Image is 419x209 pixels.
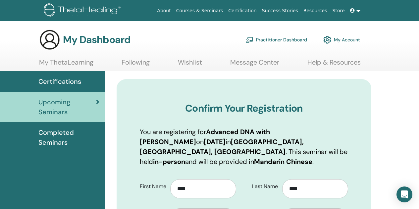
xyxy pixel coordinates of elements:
[259,5,301,17] a: Success Stories
[330,5,347,17] a: Store
[301,5,330,17] a: Resources
[323,32,360,47] a: My Account
[122,58,150,71] a: Following
[245,32,307,47] a: Practitioner Dashboard
[174,5,226,17] a: Courses & Seminars
[323,34,331,45] img: cog.svg
[254,157,312,166] b: Mandarin Chinese
[63,34,131,46] h3: My Dashboard
[154,5,173,17] a: About
[396,186,412,202] div: Open Intercom Messenger
[39,29,60,50] img: generic-user-icon.jpg
[153,157,185,166] b: in-person
[226,5,259,17] a: Certification
[135,180,170,193] label: First Name
[44,3,123,18] img: logo.png
[204,137,226,146] b: [DATE]
[38,128,99,147] span: Completed Seminars
[38,77,81,86] span: Certifications
[140,127,348,167] p: You are registering for on in . This seminar will be held and will be provided in .
[247,180,283,193] label: Last Name
[178,58,202,71] a: Wishlist
[39,58,93,71] a: My ThetaLearning
[245,37,253,43] img: chalkboard-teacher.svg
[38,97,96,117] span: Upcoming Seminars
[307,58,361,71] a: Help & Resources
[230,58,279,71] a: Message Center
[140,102,348,114] h3: Confirm Your Registration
